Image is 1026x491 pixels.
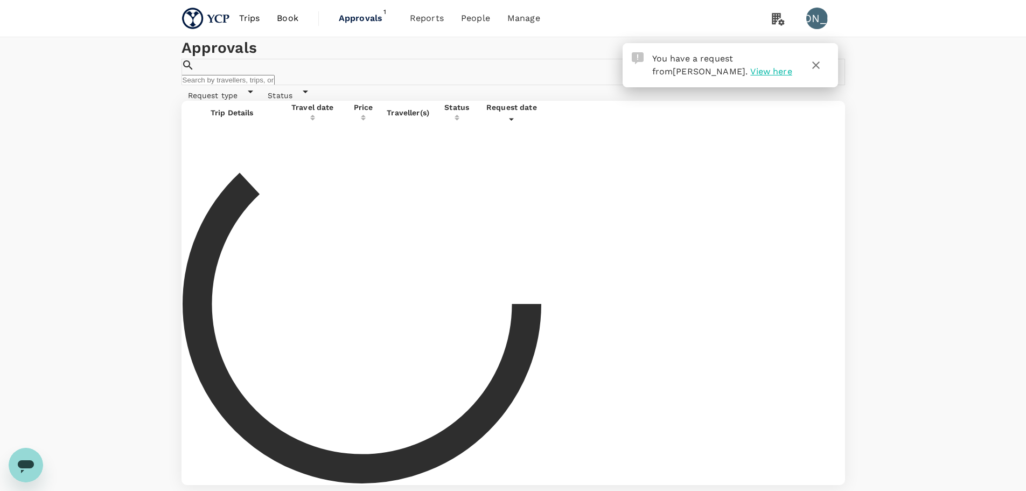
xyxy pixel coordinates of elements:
[380,6,390,17] span: 1
[507,12,540,25] span: Manage
[182,75,275,85] input: Search by travellers, trips, or destination
[283,102,343,113] div: Travel date
[482,102,542,113] div: Request date
[461,12,490,25] span: People
[750,66,792,77] span: View here
[183,107,282,118] p: Trip Details
[182,37,845,59] h1: Approvals
[384,107,432,118] p: Traveller(s)
[673,66,745,77] span: [PERSON_NAME]
[182,85,257,101] div: Request type
[410,12,444,25] span: Reports
[261,85,312,101] div: Status
[182,6,231,30] img: YCP SG Pte. Ltd.
[652,53,748,77] span: You have a request from .
[239,12,260,25] span: Trips
[277,12,298,25] span: Book
[9,448,43,482] iframe: Button to launch messaging window
[344,102,383,113] div: Price
[433,102,481,113] div: Status
[261,91,299,100] span: Status
[806,8,828,29] div: [PERSON_NAME]
[339,12,393,25] span: Approvals
[182,91,245,100] span: Request type
[632,52,644,64] img: Approval Request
